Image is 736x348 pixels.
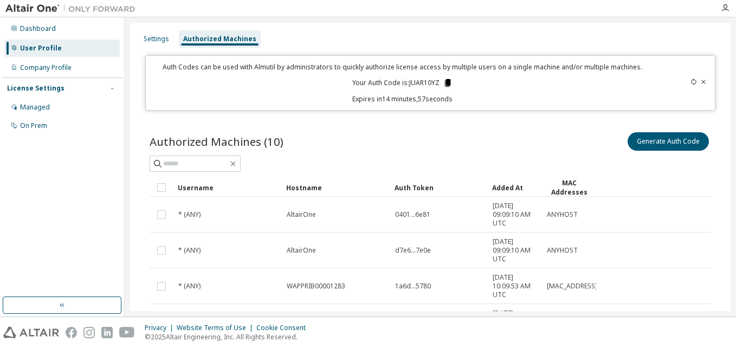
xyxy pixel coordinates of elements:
[492,179,538,196] div: Added At
[395,210,430,219] span: 0401...6e81
[493,237,537,263] span: [DATE] 09:09:10 AM UTC
[145,324,177,332] div: Privacy
[178,210,201,219] span: * (ANY)
[178,282,201,291] span: * (ANY)
[547,246,578,255] span: ANYHOST
[547,210,578,219] span: ANYHOST
[20,103,50,112] div: Managed
[546,178,592,197] div: MAC Addresses
[152,62,653,72] p: Auth Codes can be used with Almutil by administrators to quickly authorize license access by mult...
[3,327,59,338] img: altair_logo.svg
[101,327,113,338] img: linkedin.svg
[395,246,431,255] span: d7e6...7e0e
[352,78,453,88] p: Your Auth Code is: JUAR10YZ
[287,246,316,255] span: AltairOne
[256,324,312,332] div: Cookie Consent
[119,327,135,338] img: youtube.svg
[144,35,169,43] div: Settings
[20,44,62,53] div: User Profile
[20,24,56,33] div: Dashboard
[5,3,141,14] img: Altair One
[493,202,537,228] span: [DATE] 09:09:10 AM UTC
[20,121,47,130] div: On Prem
[628,132,709,151] button: Generate Auth Code
[145,332,312,341] p: © 2025 Altair Engineering, Inc. All Rights Reserved.
[183,35,256,43] div: Authorized Machines
[395,179,483,196] div: Auth Token
[547,282,597,291] span: [MAC_ADDRESS]
[7,84,64,93] div: License Settings
[150,134,283,149] span: Authorized Machines (10)
[286,179,386,196] div: Hostname
[178,246,201,255] span: * (ANY)
[395,282,431,291] span: 1a6d...5780
[178,179,277,196] div: Username
[152,94,653,104] p: Expires in 14 minutes, 57 seconds
[66,327,77,338] img: facebook.svg
[493,309,537,335] span: [DATE] 10:15:24 AM UTC
[287,210,316,219] span: AltairOne
[20,63,72,72] div: Company Profile
[493,273,537,299] span: [DATE] 10:09:53 AM UTC
[83,327,95,338] img: instagram.svg
[287,282,345,291] span: WAPPRIB00001283
[177,324,256,332] div: Website Terms of Use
